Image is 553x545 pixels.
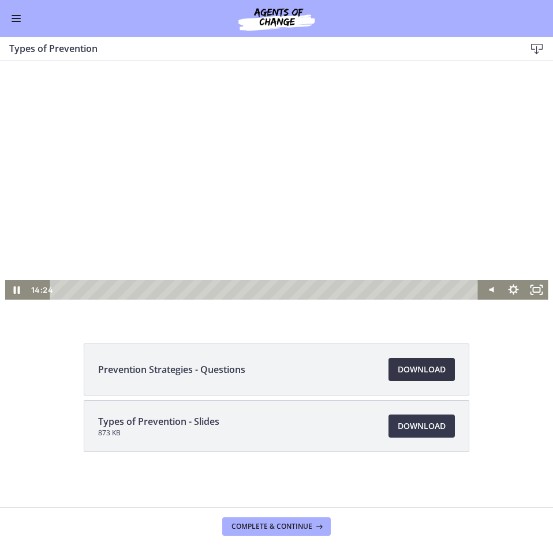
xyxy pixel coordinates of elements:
button: Fullscreen [525,303,548,323]
button: Complete & continue [222,517,331,536]
span: Download [398,363,446,376]
span: Complete & continue [231,522,312,531]
a: Download [388,415,455,438]
span: Download [398,419,446,433]
span: 873 KB [98,428,219,438]
button: Pause [5,303,28,323]
div: Playbar [59,303,473,323]
span: Types of Prevention - Slides [98,415,219,428]
button: Mute [479,303,502,323]
h3: Types of Prevention [9,42,507,55]
img: Agents of Change [207,5,346,32]
button: Enable menu [9,12,23,25]
a: Download [388,358,455,381]
button: Show settings menu [502,303,525,323]
span: Prevention Strategies - Questions [98,363,245,376]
